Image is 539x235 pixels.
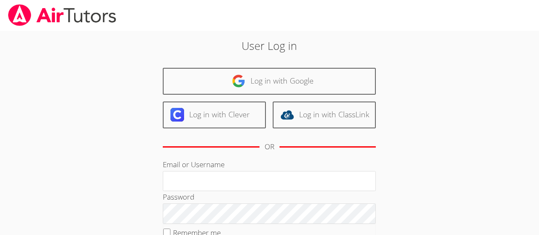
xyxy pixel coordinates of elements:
[163,192,194,202] label: Password
[273,102,376,128] a: Log in with ClassLink
[7,4,117,26] img: airtutors_banner-c4298cdbf04f3fff15de1276eac7730deb9818008684d7c2e4769d2f7ddbe033.png
[163,160,225,169] label: Email or Username
[124,38,415,54] h2: User Log in
[163,68,376,95] a: Log in with Google
[170,108,184,122] img: clever-logo-6eab21bc6e7a338710f1a6ff85c0baf02591cd810cc4098c63d3a4b26e2feb20.svg
[163,102,266,128] a: Log in with Clever
[232,74,245,88] img: google-logo-50288ca7cdecda66e5e0955fdab243c47b7ad437acaf1139b6f446037453330a.svg
[280,108,294,122] img: classlink-logo-d6bb404cc1216ec64c9a2012d9dc4662098be43eaf13dc465df04b49fa7ab582.svg
[265,141,274,153] div: OR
